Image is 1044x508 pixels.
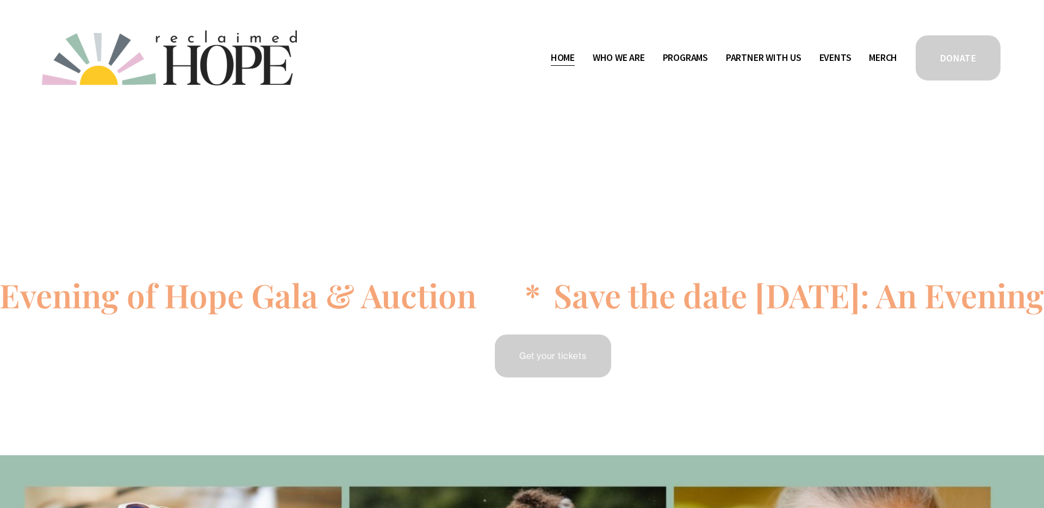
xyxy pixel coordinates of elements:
[726,50,801,66] span: Partner With Us
[663,49,709,66] a: folder dropdown
[551,49,575,66] a: Home
[819,49,852,66] a: Events
[593,49,645,66] a: folder dropdown
[869,49,897,66] a: Merch
[914,34,1002,82] a: DONATE
[493,333,613,379] a: Get your tickets
[663,50,709,66] span: Programs
[726,49,801,66] a: folder dropdown
[42,30,297,85] img: Reclaimed Hope Initiative
[593,50,645,66] span: Who We Are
